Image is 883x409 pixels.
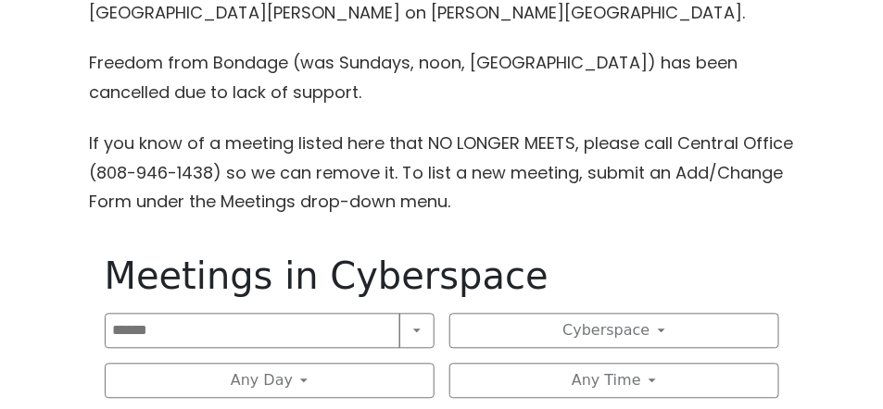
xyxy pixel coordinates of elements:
[105,364,435,399] button: Any Day
[449,314,779,349] button: Cyberspace
[90,130,794,217] p: If you know of a meeting listed here that NO LONGER MEETS, please call Central Office (808-946-14...
[449,364,779,399] button: Any Time
[105,314,400,349] input: Search
[90,49,794,107] p: Freedom from Bondage (was Sundays, noon, [GEOGRAPHIC_DATA]) has been cancelled due to lack of sup...
[105,254,779,299] h1: Meetings in Cyberspace
[399,314,435,349] button: Search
